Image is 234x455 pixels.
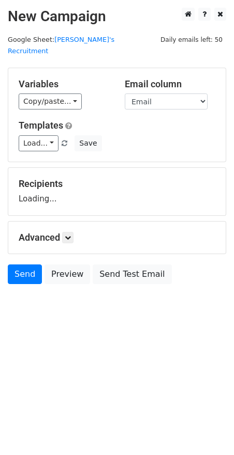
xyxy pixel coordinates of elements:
h5: Advanced [19,232,215,243]
h5: Variables [19,79,109,90]
a: Load... [19,135,58,151]
a: Templates [19,120,63,131]
a: Send Test Email [93,264,171,284]
a: Daily emails left: 50 [157,36,226,43]
div: Loading... [19,178,215,205]
a: Copy/paste... [19,93,82,109]
h5: Email column [125,79,215,90]
button: Save [75,135,101,151]
h2: New Campaign [8,8,226,25]
a: Send [8,264,42,284]
small: Google Sheet: [8,36,114,55]
h5: Recipients [19,178,215,190]
a: Preview [45,264,90,284]
span: Daily emails left: 50 [157,34,226,45]
a: [PERSON_NAME]'s Recruitment [8,36,114,55]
